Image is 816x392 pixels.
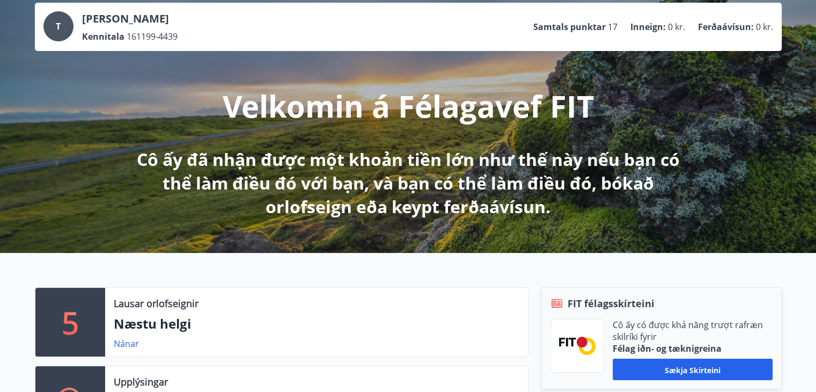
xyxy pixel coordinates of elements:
font: Sækja skírteini [665,365,721,375]
font: 161199-4439 [127,31,178,42]
font: : [751,21,754,33]
font: Næstu helgi [114,315,191,332]
img: FPQVkF9lTnNbbaRSFyT17YYeljoOGk5m51IhT0bO.png [559,337,596,354]
font: 0 kr. [756,21,773,33]
font: Kennitala [82,31,124,42]
font: Upplýsingar [114,375,168,388]
font: [PERSON_NAME] [82,11,169,26]
font: Félag iðn- og tæknigreina [613,343,722,354]
font: FIT félagsskírteini [568,297,655,310]
font: Cô ấy có được khả năng trượt rafræn skilríki fyrir [613,319,763,343]
font: Ferðaávísun [698,21,751,33]
font: Samtals punktar [533,21,606,33]
font: Lausar orlofseignir [114,297,199,310]
font: 17 [608,21,617,33]
font: : [663,21,666,33]
font: Inneign [630,21,663,33]
font: 5 [62,302,79,343]
button: Sækja skírteini [613,359,773,380]
font: Cô ấy đã nhận được một khoản tiền lớn như thế này nếu bạn có thể làm điều đó với bạn, và bạn có t... [137,148,680,218]
font: T [56,20,61,32]
font: Velkomin á Félagavef FIT [223,85,594,126]
font: Nánar [114,338,139,350]
font: 0 kr. [668,21,685,33]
